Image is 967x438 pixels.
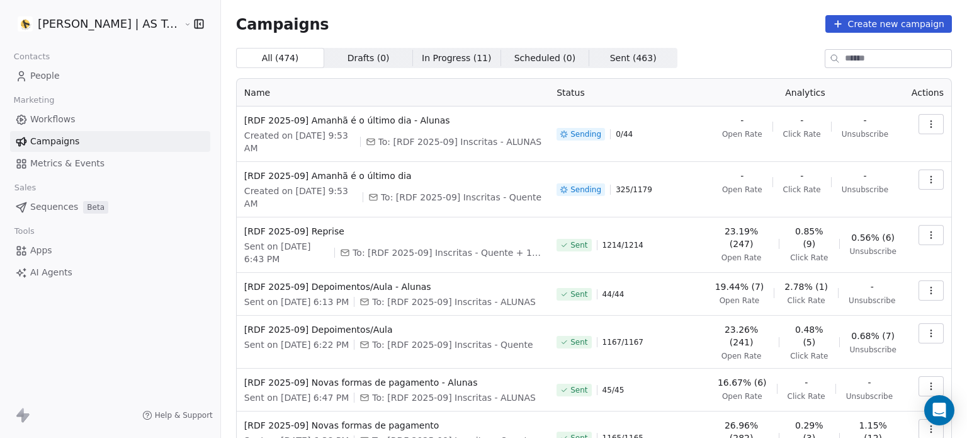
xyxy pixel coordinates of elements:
[790,351,828,361] span: Click Rate
[784,280,828,293] span: 2.78% (1)
[244,129,355,154] span: Created on [DATE] 9:53 AM
[244,419,541,432] span: [RDF 2025-09] Novas formas de pagamento
[783,129,821,139] span: Click Rate
[237,79,549,107] th: Name
[706,79,904,107] th: Analytics
[788,391,825,401] span: Click Rate
[378,135,542,148] span: To: [RDF 2025-09] Inscritas - ALUNAS
[789,323,829,349] span: 0.48% (5)
[30,200,78,214] span: Sequences
[714,225,769,250] span: 23.19% (247)
[850,246,896,256] span: Unsubscribe
[788,296,825,306] span: Click Rate
[10,131,210,152] a: Campaigns
[30,157,105,170] span: Metrics & Events
[18,16,33,32] img: Logo%202022%20quad.jpg
[372,391,536,404] span: To: [RDF 2025-09] Inscritas - ALUNAS
[722,185,762,195] span: Open Rate
[789,225,829,250] span: 0.85% (9)
[9,222,40,241] span: Tools
[570,129,601,139] span: Sending
[570,289,587,299] span: Sent
[10,153,210,174] a: Metrics & Events
[846,391,893,401] span: Unsubscribe
[863,114,866,127] span: -
[790,253,828,263] span: Click Rate
[10,240,210,261] a: Apps
[244,296,349,308] span: Sent on [DATE] 6:13 PM
[616,129,633,139] span: 0 / 44
[924,395,954,425] div: Open Intercom Messenger
[236,15,329,33] span: Campaigns
[602,289,625,299] span: 44 / 44
[610,52,657,65] span: Sent ( 463 )
[244,225,541,238] span: [RDF 2025-09] Reprise
[570,337,587,347] span: Sent
[8,47,55,66] span: Contacts
[10,197,210,217] a: SequencesBeta
[244,170,541,182] span: [RDF 2025-09] Amanhã é o último dia
[715,280,764,293] span: 19.44% (7)
[570,185,601,195] span: Sending
[720,296,760,306] span: Open Rate
[155,410,213,420] span: Help & Support
[602,385,625,395] span: 45 / 45
[850,345,896,355] span: Unsubscribe
[8,91,60,110] span: Marketing
[842,185,888,195] span: Unsubscribe
[721,351,762,361] span: Open Rate
[849,296,895,306] span: Unsubscribe
[871,280,874,293] span: -
[805,376,808,389] span: -
[570,240,587,250] span: Sent
[10,109,210,130] a: Workflows
[30,244,52,257] span: Apps
[714,323,769,349] span: 23.26% (241)
[740,170,744,182] span: -
[9,178,42,197] span: Sales
[244,323,541,336] span: [RDF 2025-09] Depoimentos/Aula
[800,170,803,182] span: -
[372,338,533,351] span: To: [RDF 2025-09] Inscritas - Quente
[616,185,652,195] span: 325 / 1179
[851,330,895,342] span: 0.68% (7)
[851,231,895,244] span: 0.56% (6)
[602,337,643,347] span: 1167 / 1167
[721,253,762,263] span: Open Rate
[353,246,541,259] span: To: [RDF 2025-09] Inscritas - Quente + 1 more
[570,385,587,395] span: Sent
[381,191,541,204] span: To: [RDF 2025-09] Inscritas - Quente
[244,338,349,351] span: Sent on [DATE] 6:22 PM
[718,376,767,389] span: 16.67% (6)
[863,170,866,182] span: -
[244,114,541,127] span: [RDF 2025-09] Amanhã é o último dia - Alunas
[722,129,762,139] span: Open Rate
[783,185,821,195] span: Click Rate
[422,52,491,65] span: In Progress ( 11 )
[30,266,72,279] span: AI Agents
[10,66,210,86] a: People
[30,113,76,126] span: Workflows
[244,185,358,210] span: Created on [DATE] 9:53 AM
[904,79,951,107] th: Actions
[244,376,541,389] span: [RDF 2025-09] Novas formas de pagamento - Alunas
[602,240,643,250] span: 1214 / 1214
[514,52,576,65] span: Scheduled ( 0 )
[10,262,210,283] a: AI Agents
[38,16,181,32] span: [PERSON_NAME] | AS Treinamentos
[722,391,762,401] span: Open Rate
[800,114,803,127] span: -
[372,296,536,308] span: To: [RDF 2025-09] Inscritas - ALUNAS
[15,13,174,35] button: [PERSON_NAME] | AS Treinamentos
[348,52,390,65] span: Drafts ( 0 )
[244,240,329,265] span: Sent on [DATE] 6:43 PM
[30,69,60,83] span: People
[142,410,213,420] a: Help & Support
[549,79,706,107] th: Status
[868,376,871,389] span: -
[842,129,888,139] span: Unsubscribe
[83,201,108,214] span: Beta
[244,280,541,293] span: [RDF 2025-09] Depoimentos/Aula - Alunas
[740,114,744,127] span: -
[30,135,79,148] span: Campaigns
